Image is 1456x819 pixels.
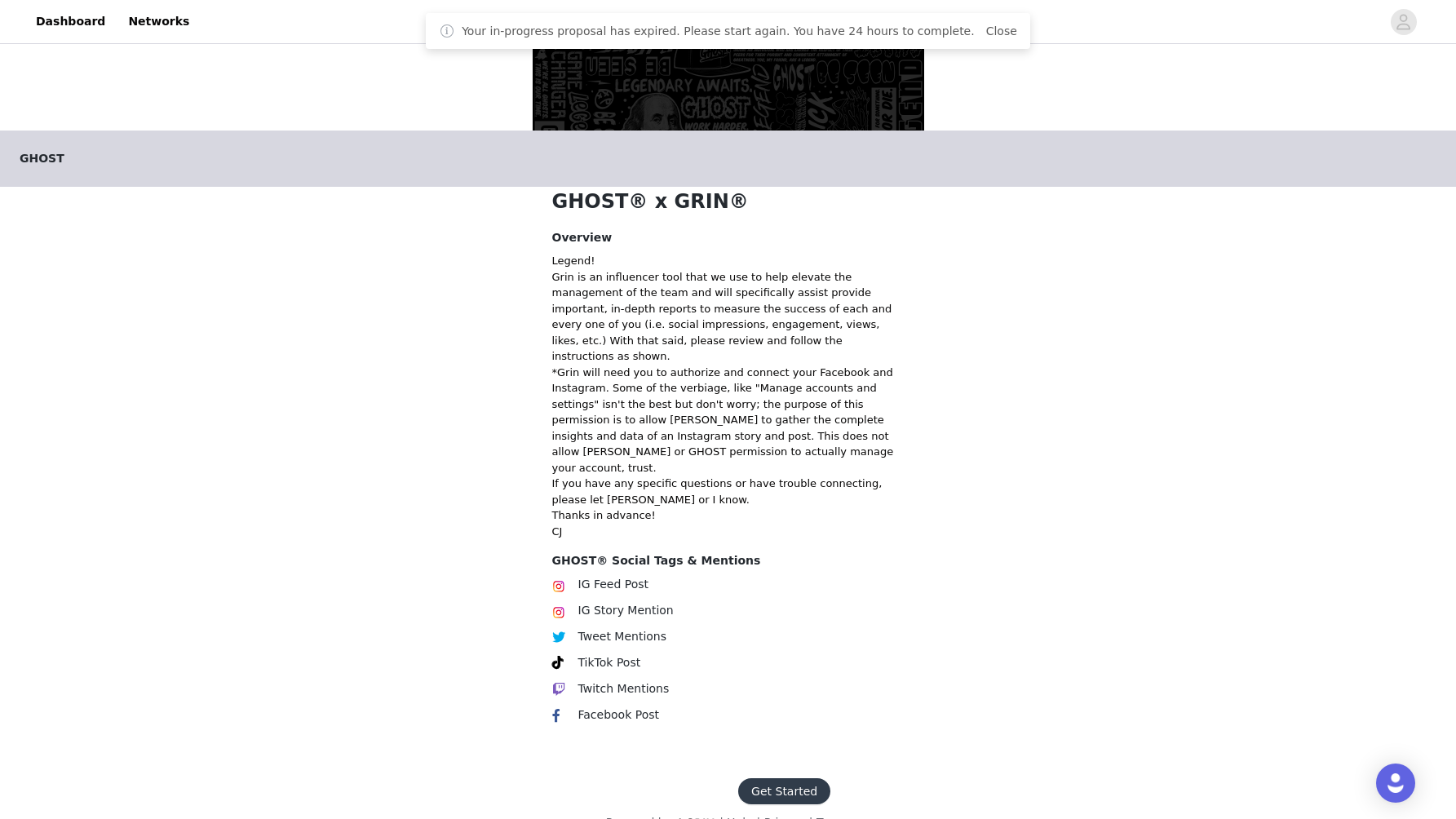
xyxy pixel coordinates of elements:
[578,578,649,591] span: IG Feed Post
[552,253,905,269] p: Legend!
[578,630,667,643] span: Tweet Mentions
[552,365,905,476] p: *Grin will need you to authorize and connect your Facebook and Instagram. Some of the verbiage, l...
[578,682,670,695] span: Twitch Mentions
[552,580,565,593] img: Instagram Icon
[552,476,905,507] p: If you have any specific questions or have trouble connecting, please let [PERSON_NAME] or I know.
[578,604,674,617] span: IG Story Mention
[462,23,975,40] span: Your in-progress proposal has expired. Please start again. You have 24 hours to complete.
[1376,764,1415,803] div: Open Intercom Messenger
[1396,9,1411,35] div: avatar
[738,778,830,804] button: Get Started
[552,187,905,216] h1: GHOST® x GRIN®
[118,3,199,40] a: Networks
[552,552,905,569] h4: GHOST® Social Tags & Mentions
[578,656,641,669] span: TikTok Post
[578,708,660,721] span: Facebook Post
[552,229,905,246] h4: Overview
[552,524,905,540] p: CJ
[552,507,905,524] p: Thanks in advance!
[552,269,905,365] p: Grin is an influencer tool that we use to help elevate the management of the team and will specif...
[26,3,115,40] a: Dashboard
[20,150,64,167] span: GHOST
[986,24,1017,38] a: Close
[552,606,565,619] img: Instagram Icon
